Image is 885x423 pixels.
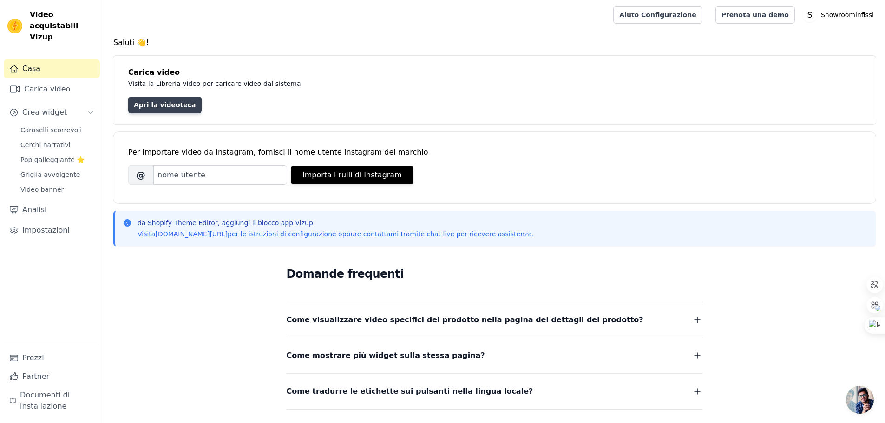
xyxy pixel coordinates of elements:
font: Impostazioni [22,226,70,234]
font: Per importare video da Instagram, fornisci il nome utente Instagram del marchio [128,148,428,156]
a: Apri la videoteca [128,97,202,113]
font: Video acquistabili Vizup [30,10,78,41]
font: Documenti di installazione [20,390,70,410]
text: S [807,10,812,20]
font: Partner [22,372,49,381]
a: Impostazioni [4,221,100,240]
font: Prezzi [22,353,44,362]
font: Casa [22,64,40,73]
button: Importa i rulli di Instagram [291,166,413,184]
a: Analisi [4,201,100,219]
a: [DOMAIN_NAME][URL] [155,230,228,238]
font: Carica video [128,68,180,77]
font: Saluti 👋! [113,38,149,47]
button: Come mostrare più widget sulla stessa pagina? [287,349,703,362]
font: Domande frequenti [287,267,404,280]
font: Crea widget [22,108,67,117]
font: Prenota una demo [721,11,789,19]
div: Aprire la chat [846,386,874,414]
button: Come visualizzare video specifici del prodotto nella pagina dei dettagli del prodotto? [287,313,703,326]
input: nome utente [153,165,287,185]
font: per le istruzioni di configurazione oppure contattami tramite chat live per ricevere assistenza. [228,230,534,238]
font: Cerchi narrativi [20,141,71,149]
font: @ [136,169,145,181]
font: Showroominfissi [821,11,874,19]
a: Cerchi narrativi [15,138,100,151]
button: Crea widget [4,103,100,122]
a: Pop galleggiante ⭐ [15,153,100,166]
button: Come tradurre le etichette sui pulsanti nella lingua locale? [287,385,703,398]
img: Vizup [7,19,22,33]
a: Caroselli scorrevoli [15,124,100,137]
a: Prenota una demo [715,6,795,24]
a: Aiuto Configurazione [613,6,702,24]
a: Documenti di installazione [4,386,100,416]
a: Prezzi [4,349,100,367]
font: Carica video [24,85,70,93]
font: Visita [138,230,155,238]
font: da Shopify Theme Editor, aggiungi il blocco app Vizup [138,219,313,227]
font: Analisi [22,205,47,214]
button: S Showroominfissi [802,7,878,23]
a: Carica video [4,80,100,98]
a: Video banner [15,183,100,196]
font: Come mostrare più widget sulla stessa pagina? [287,351,485,360]
font: Video banner [20,186,64,193]
font: Apri la videoteca [134,101,196,109]
font: Pop galleggiante ⭐ [20,156,85,163]
a: Griglia avvolgente [15,168,100,181]
font: Come visualizzare video specifici del prodotto nella pagina dei dettagli del prodotto? [287,315,643,324]
font: Visita la Libreria video per caricare video dal sistema [128,80,301,87]
a: Casa [4,59,100,78]
font: Come tradurre le etichette sui pulsanti nella lingua locale? [287,387,533,396]
font: Caroselli scorrevoli [20,126,82,134]
font: Griglia avvolgente [20,171,80,178]
font: Aiuto Configurazione [619,11,696,19]
a: Partner [4,367,100,386]
font: Importa i rulli di Instagram [302,170,402,179]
